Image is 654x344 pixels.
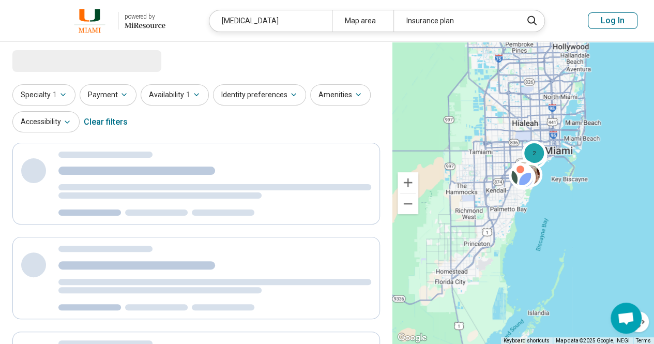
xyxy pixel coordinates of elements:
[556,338,630,343] span: Map data ©2025 Google, INEGI
[393,10,516,32] div: Insurance plan
[588,12,637,29] button: Log In
[17,8,165,33] a: University of Miamipowered by
[186,89,190,100] span: 1
[80,84,136,106] button: Payment
[310,84,371,106] button: Amenities
[522,140,546,165] div: 2
[213,84,306,106] button: Identity preferences
[398,193,418,214] button: Zoom out
[12,111,80,132] button: Accessibility
[84,110,128,134] div: Clear filters
[53,89,57,100] span: 1
[332,10,393,32] div: Map area
[209,10,332,32] div: [MEDICAL_DATA]
[636,338,651,343] a: Terms (opens in new tab)
[398,172,418,193] button: Zoom in
[68,8,112,33] img: University of Miami
[141,84,209,106] button: Availability1
[125,12,165,21] div: powered by
[12,50,99,71] span: Loading...
[12,84,75,106] button: Specialty1
[611,303,642,334] div: Open chat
